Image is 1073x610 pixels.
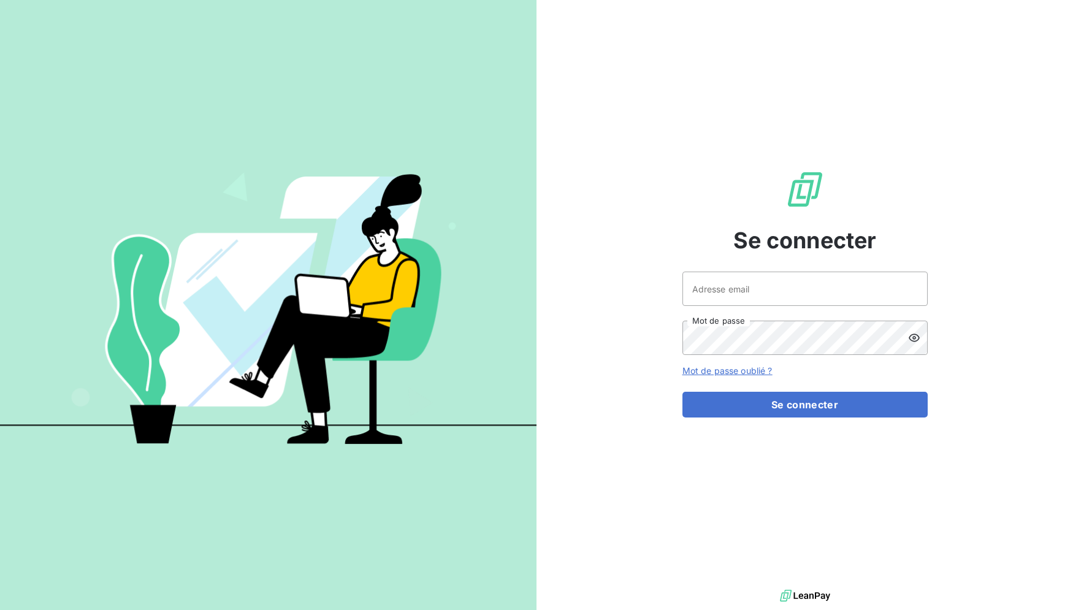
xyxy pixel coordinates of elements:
input: placeholder [682,272,928,306]
a: Mot de passe oublié ? [682,365,773,376]
span: Se connecter [733,224,877,257]
img: logo [780,587,830,605]
button: Se connecter [682,392,928,417]
img: Logo LeanPay [785,170,825,209]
